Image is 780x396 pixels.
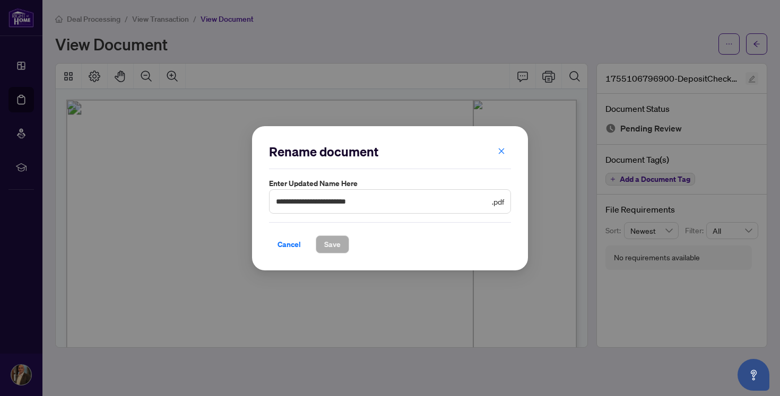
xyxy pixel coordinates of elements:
span: Cancel [278,235,301,252]
span: close [498,147,505,154]
button: Cancel [269,235,309,253]
button: Save [316,235,349,253]
h2: Rename document [269,143,511,160]
button: Open asap [738,359,769,391]
span: .pdf [492,195,504,207]
label: Enter updated name here [269,178,511,189]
